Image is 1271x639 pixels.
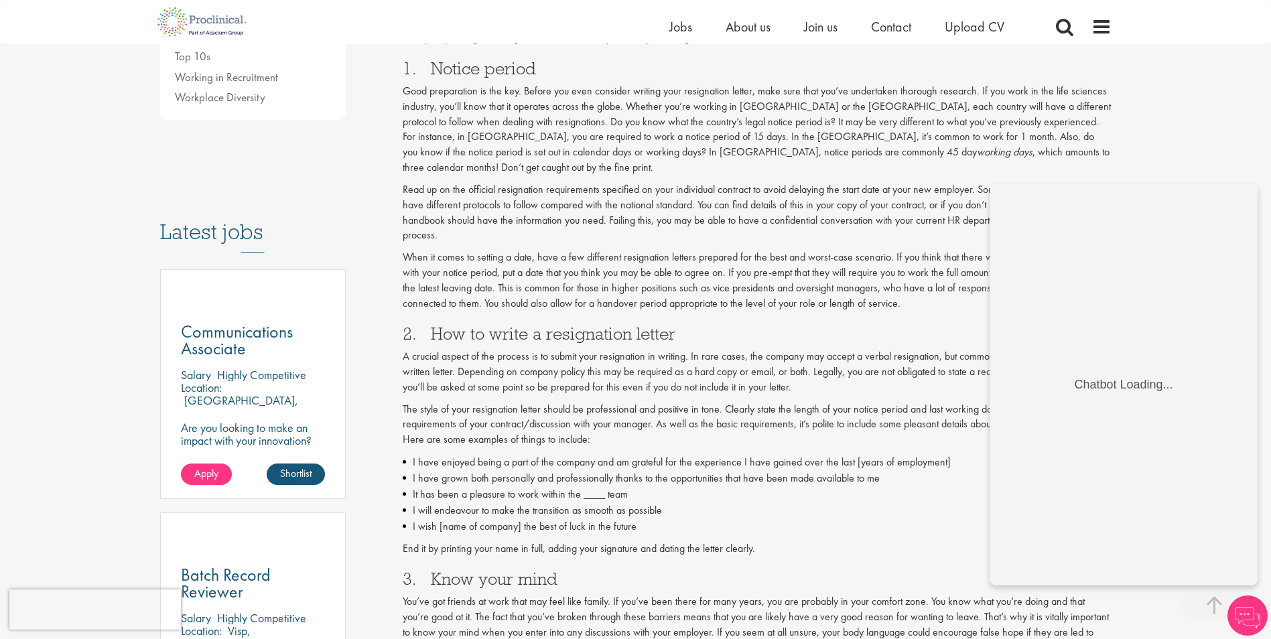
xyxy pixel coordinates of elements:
img: Chatbot [1227,595,1268,636]
a: About us [726,18,771,35]
a: Working in Recruitment [175,70,278,84]
p: A crucial aspect of the process is to submit your resignation in writing. In rare cases, the comp... [403,349,1112,395]
a: Batch Record Reviewer [181,567,326,600]
a: Communications Associate [181,324,326,357]
span: Salary [181,610,211,626]
p: Highly Competitive [217,367,306,382]
li: I will endeavour to make the transition as smooth as possible [403,502,1112,518]
span: Batch Record Reviewer [181,563,271,603]
h3: 1. Notice period [403,60,1112,77]
a: Top 10s [175,49,210,64]
li: I wish [name of company] the best of luck in the future [403,518,1112,535]
span: Communications Associate [181,320,293,360]
a: Jobs [669,18,692,35]
p: Read up on the official resignation requirements specified on your individual contract to avoid d... [403,182,1112,243]
li: I have enjoyed being a part of the company and am grateful for the experience I have gained over ... [403,454,1112,470]
em: working days [977,145,1032,159]
span: Location: [181,380,222,395]
p: The style of your resignation letter should be professional and positive in tone. Clearly state t... [403,402,1112,448]
h3: Latest jobs [160,187,346,253]
a: Upload CV [945,18,1004,35]
p: Good preparation is the key. Before you even consider writing your resignation letter, make sure ... [403,84,1112,175]
a: Shortlist [267,464,325,485]
span: Location: [181,623,222,638]
a: Contact [871,18,911,35]
a: Apply [181,464,232,485]
span: Salary [181,367,211,382]
span: Apply [194,466,218,480]
h3: 3. Know your mind [403,570,1112,587]
div: Chatbot Loading... [84,194,183,208]
li: It has been a pleasure to work within the ____ team [403,486,1112,502]
p: End it by printing your name in full, adding your signature and dating the letter clearly. [403,541,1112,557]
p: Highly Competitive [217,610,306,626]
a: Join us [804,18,838,35]
p: When it comes to setting a date, have a few different resignation letters prepared for the best a... [403,250,1112,311]
iframe: reCAPTCHA [9,589,181,630]
h3: 2. How to write a resignation letter [403,325,1112,342]
p: [GEOGRAPHIC_DATA], [GEOGRAPHIC_DATA] [181,393,298,421]
li: I have grown both personally and professionally thanks to the opportunities that have been made a... [403,470,1112,486]
a: Workplace Diversity [175,90,265,104]
p: Are you looking to make an impact with your innovation? We are working with a well-established ph... [181,421,326,510]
